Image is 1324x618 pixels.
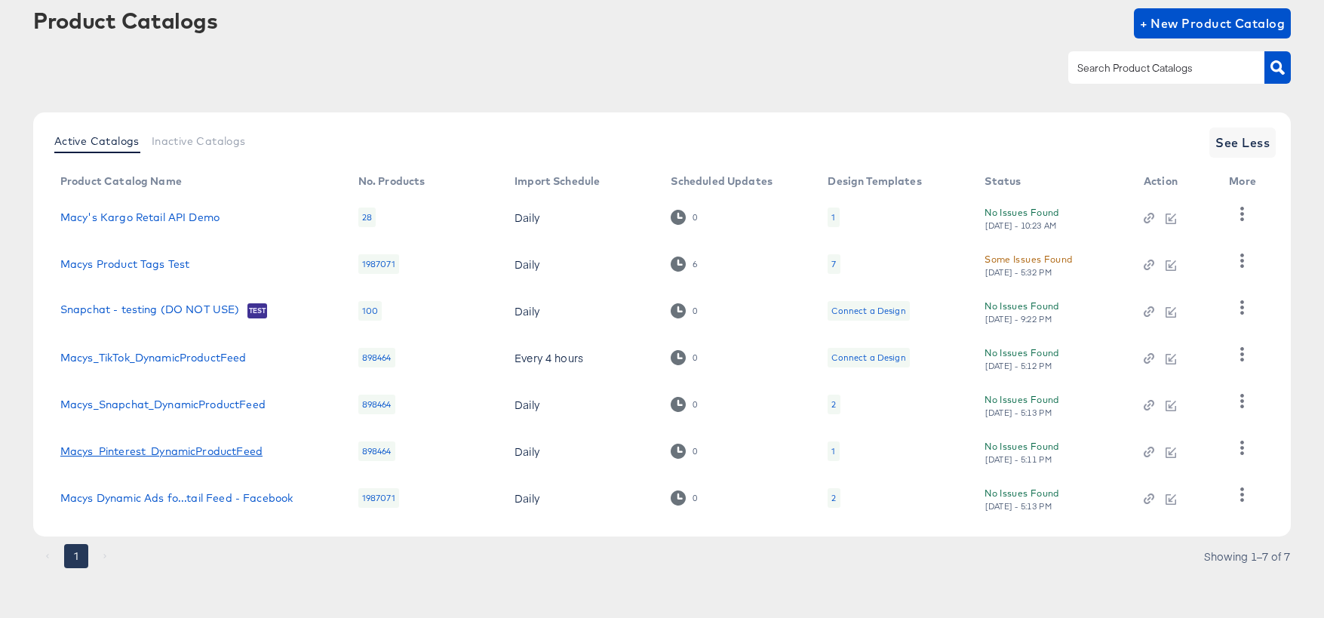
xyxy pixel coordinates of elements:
[671,397,697,411] div: 0
[828,175,921,187] div: Design Templates
[831,445,835,457] div: 1
[828,254,840,274] div: 7
[692,212,698,223] div: 0
[828,208,839,227] div: 1
[1215,132,1270,153] span: See Less
[60,258,189,270] a: Macys Product Tags Test
[671,210,697,224] div: 0
[502,475,659,521] td: Daily
[1134,8,1292,38] button: + New Product Catalog
[828,488,840,508] div: 2
[1203,551,1291,561] div: Showing 1–7 of 7
[671,175,773,187] div: Scheduled Updates
[972,170,1132,194] th: Status
[33,8,217,32] div: Product Catalogs
[1217,170,1274,194] th: More
[831,352,905,364] div: Connect a Design
[692,399,698,410] div: 0
[54,135,140,147] span: Active Catalogs
[671,350,697,364] div: 0
[60,492,293,504] a: Macys Dynamic Ads fo...tail Feed - Facebook
[247,305,268,317] span: Test
[60,445,263,457] a: Macys_Pinterest_DynamicProductFeed
[358,301,382,321] div: 100
[502,287,659,334] td: Daily
[831,398,836,410] div: 2
[1209,128,1276,158] button: See Less
[502,428,659,475] td: Daily
[828,348,909,367] div: Connect a Design
[502,334,659,381] td: Every 4 hours
[828,301,909,321] div: Connect a Design
[502,381,659,428] td: Daily
[692,352,698,363] div: 0
[152,135,246,147] span: Inactive Catalogs
[1074,60,1235,77] input: Search Product Catalogs
[985,267,1052,278] div: [DATE] - 5:32 PM
[358,175,425,187] div: No. Products
[515,175,600,187] div: Import Schedule
[985,251,1072,267] div: Some Issues Found
[358,441,395,461] div: 898464
[358,254,399,274] div: 1987071
[831,258,836,270] div: 7
[358,488,399,508] div: 1987071
[831,211,835,223] div: 1
[358,208,376,227] div: 28
[985,251,1072,278] button: Some Issues Found[DATE] - 5:32 PM
[358,395,395,414] div: 898464
[692,493,698,503] div: 0
[33,544,119,568] nav: pagination navigation
[828,395,840,414] div: 2
[831,305,905,317] div: Connect a Design
[60,352,247,364] a: Macys_TikTok_DynamicProductFeed
[60,211,220,223] a: Macy's Kargo Retail API Demo
[64,544,88,568] button: page 1
[828,441,839,461] div: 1
[671,303,697,318] div: 0
[692,259,698,269] div: 6
[671,444,697,458] div: 0
[671,490,697,505] div: 0
[831,492,836,504] div: 2
[1140,13,1286,34] span: + New Product Catalog
[692,446,698,457] div: 0
[1132,170,1217,194] th: Action
[671,257,697,271] div: 6
[502,241,659,287] td: Daily
[60,175,182,187] div: Product Catalog Name
[60,398,266,410] a: Macys_Snapchat_DynamicProductFeed
[502,194,659,241] td: Daily
[358,348,395,367] div: 898464
[692,306,698,316] div: 0
[60,303,240,318] a: Snapchat - testing (DO NOT USE)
